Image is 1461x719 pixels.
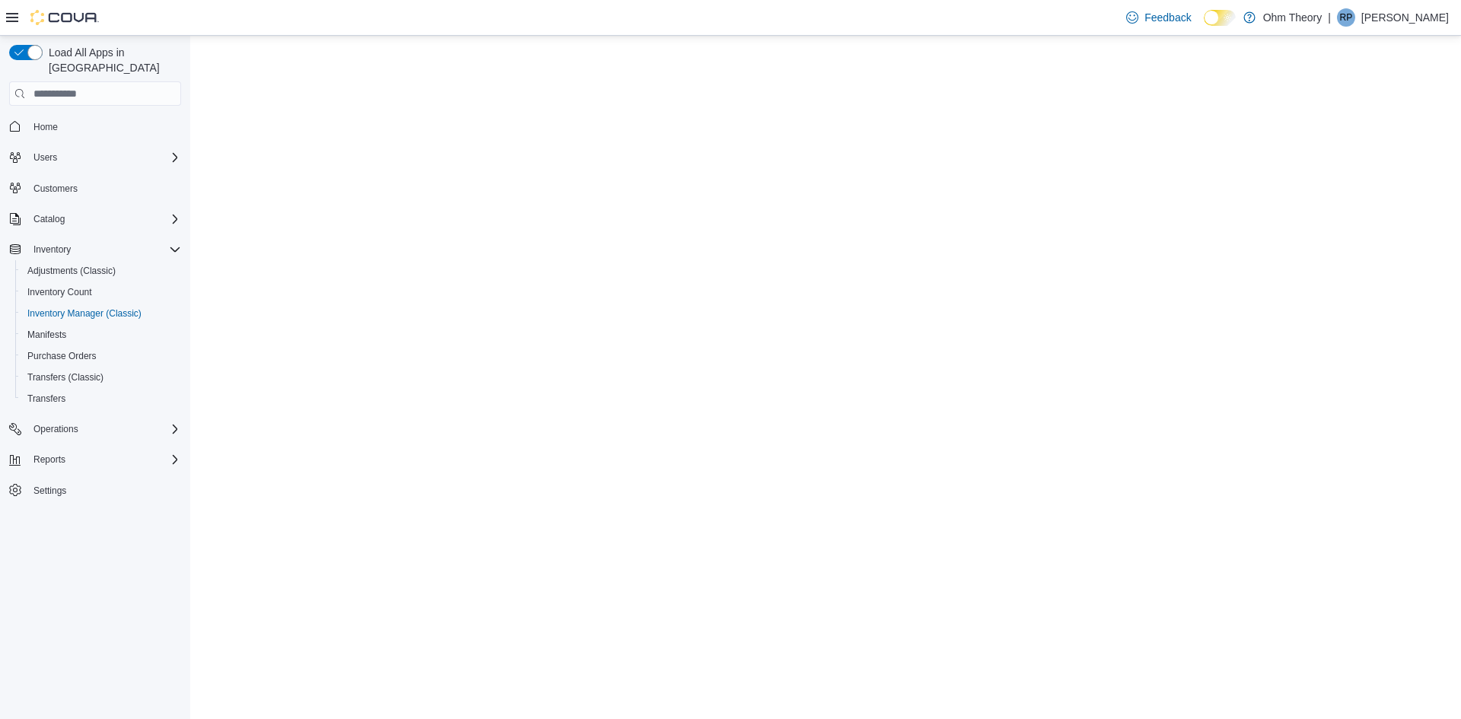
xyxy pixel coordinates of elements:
[43,45,181,75] span: Load All Apps in [GEOGRAPHIC_DATA]
[33,213,65,225] span: Catalog
[27,307,142,320] span: Inventory Manager (Classic)
[21,368,181,387] span: Transfers (Classic)
[3,177,187,199] button: Customers
[27,482,72,500] a: Settings
[27,240,77,259] button: Inventory
[21,304,181,323] span: Inventory Manager (Classic)
[1204,10,1236,26] input: Dark Mode
[27,148,181,167] span: Users
[15,345,187,367] button: Purchase Orders
[15,388,187,409] button: Transfers
[27,210,181,228] span: Catalog
[3,479,187,501] button: Settings
[27,393,65,405] span: Transfers
[15,282,187,303] button: Inventory Count
[21,368,110,387] a: Transfers (Classic)
[33,485,66,497] span: Settings
[27,420,181,438] span: Operations
[21,326,72,344] a: Manifests
[33,121,58,133] span: Home
[15,367,187,388] button: Transfers (Classic)
[27,286,92,298] span: Inventory Count
[33,151,57,164] span: Users
[1263,8,1323,27] p: Ohm Theory
[21,390,181,408] span: Transfers
[21,283,98,301] a: Inventory Count
[33,453,65,466] span: Reports
[15,303,187,324] button: Inventory Manager (Classic)
[21,390,72,408] a: Transfers
[21,262,181,280] span: Adjustments (Classic)
[27,180,84,198] a: Customers
[1337,8,1355,27] div: Romeo Patel
[21,347,103,365] a: Purchase Orders
[21,304,148,323] a: Inventory Manager (Classic)
[1144,10,1191,25] span: Feedback
[27,265,116,277] span: Adjustments (Classic)
[3,208,187,230] button: Catalog
[33,423,78,435] span: Operations
[27,450,72,469] button: Reports
[1204,26,1205,27] span: Dark Mode
[21,347,181,365] span: Purchase Orders
[27,148,63,167] button: Users
[27,210,71,228] button: Catalog
[21,326,181,344] span: Manifests
[27,116,181,135] span: Home
[3,239,187,260] button: Inventory
[3,449,187,470] button: Reports
[3,418,187,440] button: Operations
[27,240,181,259] span: Inventory
[21,283,181,301] span: Inventory Count
[15,324,187,345] button: Manifests
[3,147,187,168] button: Users
[1340,8,1353,27] span: RP
[27,371,103,383] span: Transfers (Classic)
[33,243,71,256] span: Inventory
[27,450,181,469] span: Reports
[27,118,64,136] a: Home
[27,350,97,362] span: Purchase Orders
[33,183,78,195] span: Customers
[21,262,122,280] a: Adjustments (Classic)
[1120,2,1197,33] a: Feedback
[1328,8,1331,27] p: |
[27,179,181,198] span: Customers
[27,329,66,341] span: Manifests
[3,115,187,137] button: Home
[27,420,84,438] button: Operations
[15,260,187,282] button: Adjustments (Classic)
[1361,8,1449,27] p: [PERSON_NAME]
[30,10,99,25] img: Cova
[27,481,181,500] span: Settings
[9,109,181,541] nav: Complex example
